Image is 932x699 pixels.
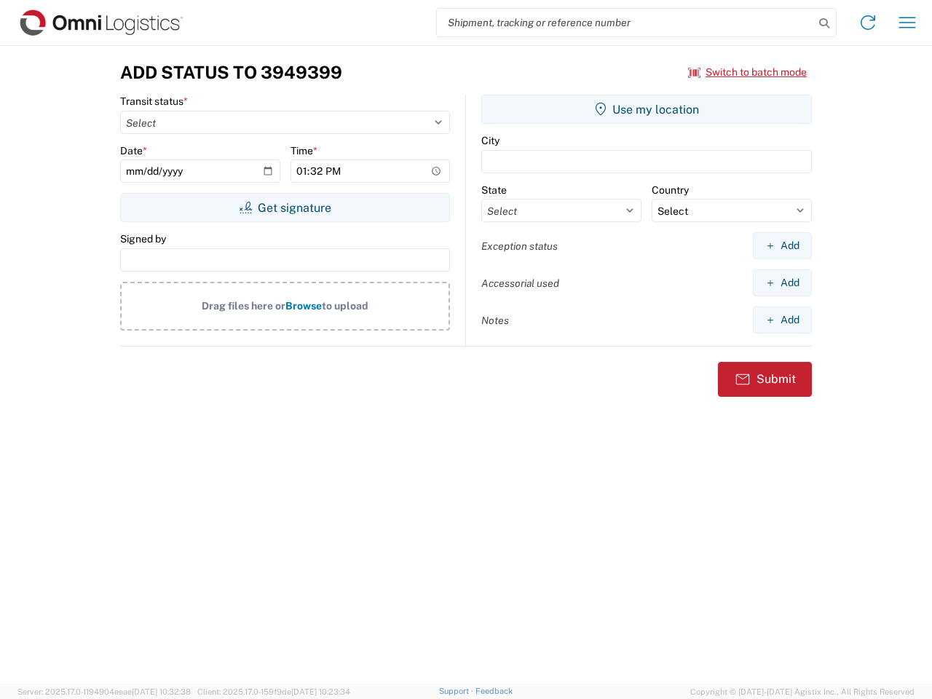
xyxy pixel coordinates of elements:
[481,183,507,197] label: State
[291,687,350,696] span: [DATE] 10:23:34
[475,687,513,695] a: Feedback
[481,134,499,147] label: City
[753,232,812,259] button: Add
[439,687,475,695] a: Support
[120,193,450,222] button: Get signature
[753,307,812,333] button: Add
[322,300,368,312] span: to upload
[120,62,342,83] h3: Add Status to 3949399
[481,314,509,327] label: Notes
[718,362,812,397] button: Submit
[17,687,191,696] span: Server: 2025.17.0-1194904eeae
[481,240,558,253] label: Exception status
[690,685,915,698] span: Copyright © [DATE]-[DATE] Agistix Inc., All Rights Reserved
[481,95,812,124] button: Use my location
[753,269,812,296] button: Add
[132,687,191,696] span: [DATE] 10:32:38
[285,300,322,312] span: Browse
[652,183,689,197] label: Country
[197,687,350,696] span: Client: 2025.17.0-159f9de
[291,144,317,157] label: Time
[120,95,188,108] label: Transit status
[437,9,814,36] input: Shipment, tracking or reference number
[120,144,147,157] label: Date
[120,232,166,245] label: Signed by
[481,277,559,290] label: Accessorial used
[688,60,807,84] button: Switch to batch mode
[202,300,285,312] span: Drag files here or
